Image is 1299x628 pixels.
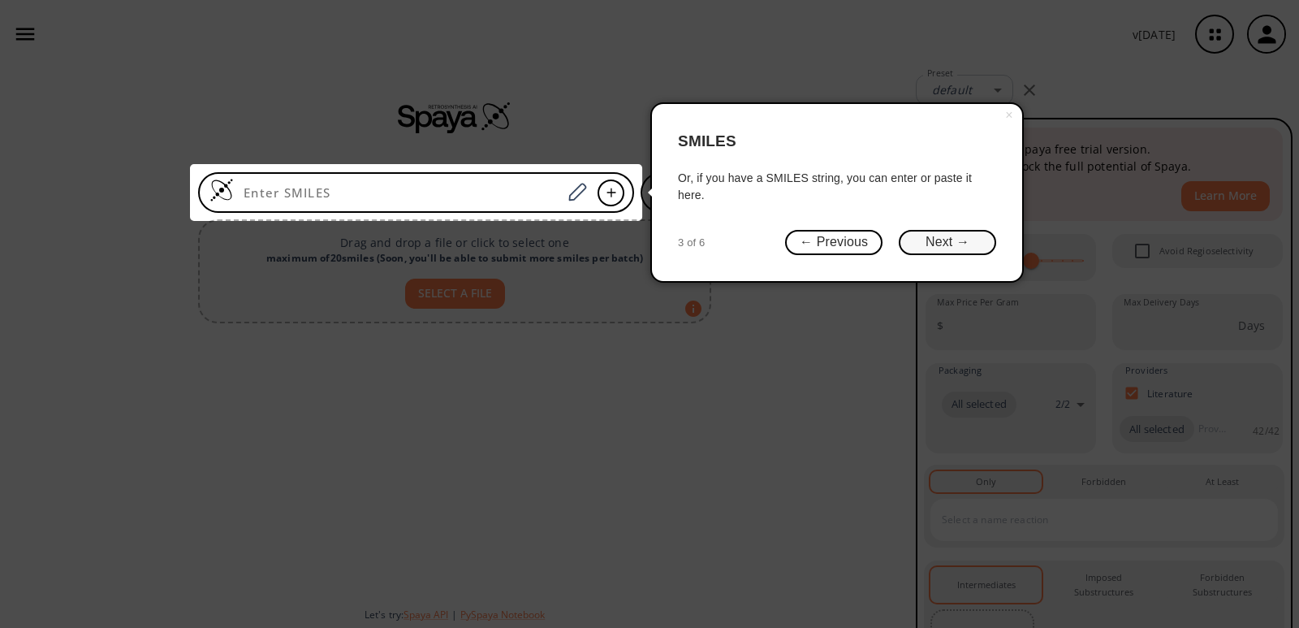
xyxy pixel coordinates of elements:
[785,230,883,255] button: ← Previous
[996,104,1022,127] button: Close
[899,230,996,255] button: Next →
[678,117,996,167] header: SMILES
[678,235,705,251] span: 3 of 6
[678,170,996,204] div: Or, if you have a SMILES string, you can enter or paste it here.
[209,178,234,202] img: Logo Spaya
[234,184,562,201] input: Enter SMILES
